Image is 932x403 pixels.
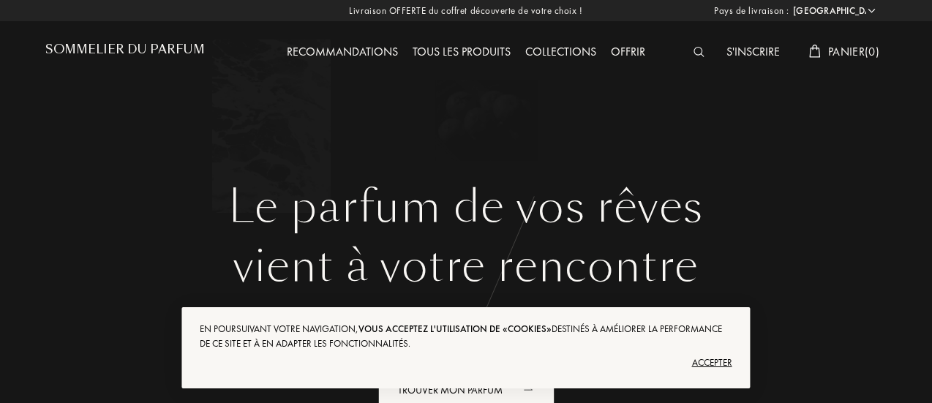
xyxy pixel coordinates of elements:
div: vient à votre rencontre [56,233,876,299]
a: Offrir [604,44,653,59]
div: Accepter [200,351,732,374]
h1: Sommelier du Parfum [45,42,205,56]
h1: Le parfum de vos rêves [56,181,876,233]
a: Collections [518,44,604,59]
div: Recommandations [279,43,405,62]
span: Pays de livraison : [714,4,789,18]
div: Votre selection sur-mesure de parfums d’exception pour 20€ [56,316,876,331]
span: Panier ( 0 ) [828,44,879,59]
div: S'inscrire [719,43,787,62]
div: En poursuivant votre navigation, destinés à améliorer la performance de ce site et à en adapter l... [200,322,732,351]
div: Tous les produits [405,43,518,62]
a: Recommandations [279,44,405,59]
a: Sommelier du Parfum [45,42,205,62]
a: S'inscrire [719,44,787,59]
a: Tous les produits [405,44,518,59]
div: Collections [518,43,604,62]
div: Offrir [604,43,653,62]
img: cart_white.svg [809,45,821,58]
span: vous acceptez l'utilisation de «cookies» [358,323,552,335]
img: search_icn_white.svg [694,47,704,57]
